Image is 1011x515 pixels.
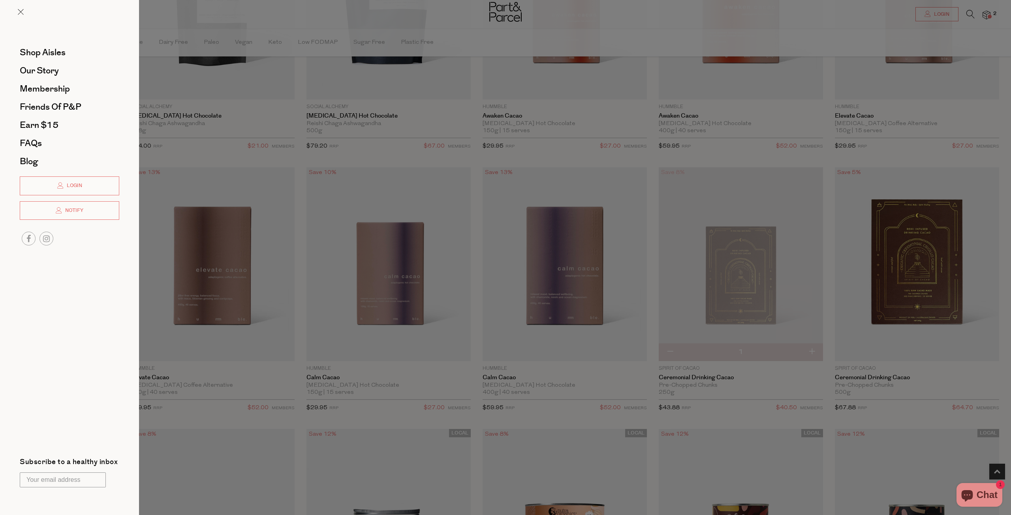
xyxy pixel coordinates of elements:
[954,483,1005,509] inbox-online-store-chat: Shopify online store chat
[65,182,82,189] span: Login
[20,103,119,111] a: Friends of P&P
[20,459,118,468] label: Subscribe to a healthy inbox
[20,119,58,131] span: Earn $15
[20,137,42,150] span: FAQs
[20,82,70,95] span: Membership
[63,207,83,214] span: Notify
[20,472,106,487] input: Your email address
[20,48,119,57] a: Shop Aisles
[20,157,119,166] a: Blog
[20,176,119,195] a: Login
[20,155,38,168] span: Blog
[20,139,119,148] a: FAQs
[20,66,119,75] a: Our Story
[20,201,119,220] a: Notify
[20,121,119,129] a: Earn $15
[20,101,81,113] span: Friends of P&P
[20,64,59,77] span: Our Story
[20,46,66,59] span: Shop Aisles
[20,84,119,93] a: Membership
